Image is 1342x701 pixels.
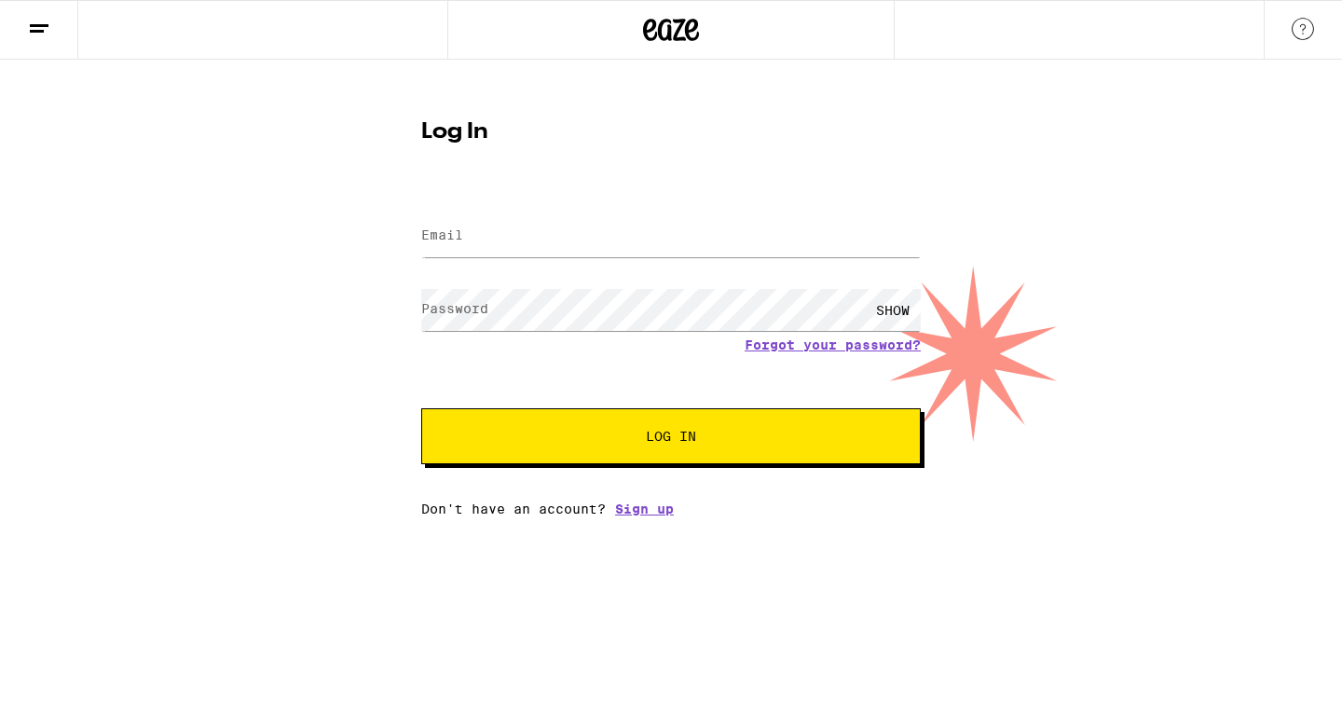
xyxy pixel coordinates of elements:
[615,502,674,516] a: Sign up
[421,215,921,257] input: Email
[421,502,921,516] div: Don't have an account?
[421,408,921,464] button: Log In
[646,430,696,443] span: Log In
[421,227,463,242] label: Email
[745,337,921,352] a: Forgot your password?
[421,121,921,144] h1: Log In
[421,301,488,316] label: Password
[865,289,921,331] div: SHOW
